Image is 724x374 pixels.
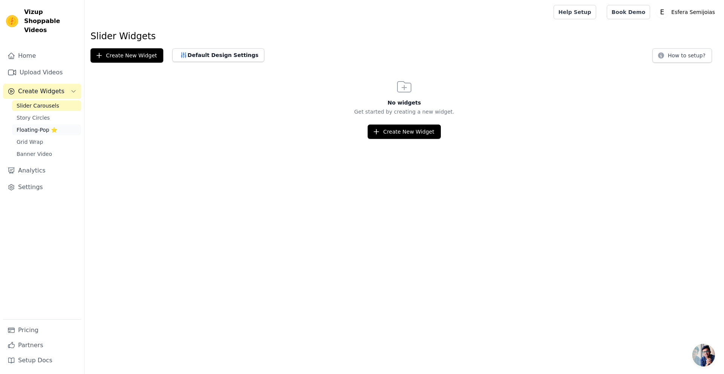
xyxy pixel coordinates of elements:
[652,48,712,63] button: How to setup?
[6,15,18,27] img: Vizup
[3,163,81,178] a: Analytics
[12,149,81,159] a: Banner Video
[3,338,81,353] a: Partners
[3,48,81,63] a: Home
[692,344,715,366] div: Bate-papo aberto
[84,99,724,106] h3: No widgets
[17,114,50,122] span: Story Circles
[17,138,43,146] span: Grid Wrap
[12,137,81,147] a: Grid Wrap
[656,5,718,19] button: E Esfera Semijoias
[554,5,596,19] a: Help Setup
[3,84,81,99] button: Create Widgets
[17,102,59,109] span: Slider Carousels
[24,8,78,35] span: Vizup Shoppable Videos
[3,180,81,195] a: Settings
[84,108,724,115] p: Get started by creating a new widget.
[18,87,64,96] span: Create Widgets
[17,150,52,158] span: Banner Video
[652,54,712,61] a: How to setup?
[90,30,718,42] h1: Slider Widgets
[668,5,718,19] p: Esfera Semijoias
[12,100,81,111] a: Slider Carousels
[12,112,81,123] a: Story Circles
[3,65,81,80] a: Upload Videos
[368,125,440,139] button: Create New Widget
[90,48,163,63] button: Create New Widget
[3,353,81,368] a: Setup Docs
[660,8,664,16] text: E
[12,125,81,135] a: Floating-Pop ⭐
[607,5,650,19] a: Book Demo
[17,126,57,134] span: Floating-Pop ⭐
[172,48,264,62] button: Default Design Settings
[3,323,81,338] a: Pricing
